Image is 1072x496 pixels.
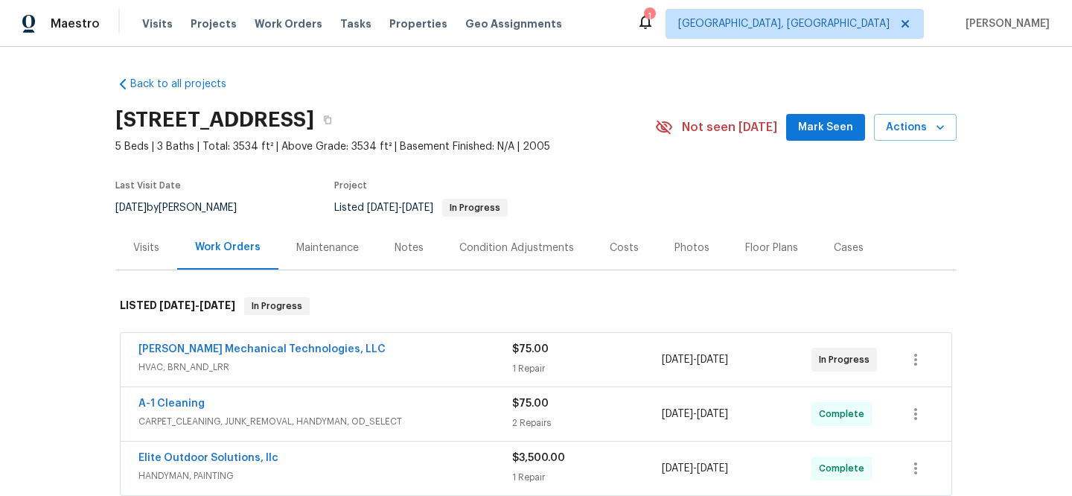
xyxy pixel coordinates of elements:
a: [PERSON_NAME] Mechanical Technologies, LLC [138,344,386,354]
div: Cases [834,241,864,255]
button: Actions [874,114,957,142]
span: - [662,352,728,367]
span: Project [334,181,367,190]
div: Maintenance [296,241,359,255]
span: In Progress [444,203,506,212]
span: Projects [191,16,237,31]
span: In Progress [246,299,308,314]
span: Tasks [340,19,371,29]
span: [DATE] [367,203,398,213]
span: [DATE] [662,409,693,419]
span: [DATE] [200,300,235,311]
span: Geo Assignments [465,16,562,31]
span: HVAC, BRN_AND_LRR [138,360,512,375]
span: Complete [819,461,870,476]
span: [GEOGRAPHIC_DATA], [GEOGRAPHIC_DATA] [678,16,890,31]
button: Copy Address [314,106,341,133]
span: $75.00 [512,344,549,354]
div: LISTED [DATE]-[DATE]In Progress [115,282,957,330]
span: In Progress [819,352,875,367]
span: - [159,300,235,311]
h6: LISTED [120,297,235,315]
div: 1 Repair [512,361,662,376]
a: Back to all projects [115,77,258,92]
span: - [367,203,433,213]
span: Work Orders [255,16,322,31]
span: [DATE] [115,203,147,213]
div: Costs [610,241,639,255]
span: [DATE] [662,463,693,474]
button: Mark Seen [786,114,865,142]
span: Complete [819,407,870,422]
span: Listed [334,203,508,213]
span: [DATE] [662,354,693,365]
div: Floor Plans [745,241,798,255]
a: A-1 Cleaning [138,398,205,409]
span: Mark Seen [798,118,853,137]
span: HANDYMAN, PAINTING [138,468,512,483]
span: Maestro [51,16,100,31]
div: 1 [644,9,654,24]
span: - [662,407,728,422]
span: Properties [389,16,447,31]
div: Notes [395,241,424,255]
div: Condition Adjustments [459,241,574,255]
span: [DATE] [697,409,728,419]
span: [DATE] [159,300,195,311]
span: - [662,461,728,476]
h2: [STREET_ADDRESS] [115,112,314,127]
span: [PERSON_NAME] [960,16,1050,31]
span: CARPET_CLEANING, JUNK_REMOVAL, HANDYMAN, OD_SELECT [138,414,512,429]
span: [DATE] [697,463,728,474]
span: Actions [886,118,945,137]
div: by [PERSON_NAME] [115,199,255,217]
div: Visits [133,241,159,255]
span: Not seen [DATE] [682,120,777,135]
span: [DATE] [402,203,433,213]
a: Elite Outdoor Solutions, llc [138,453,278,463]
span: 5 Beds | 3 Baths | Total: 3534 ft² | Above Grade: 3534 ft² | Basement Finished: N/A | 2005 [115,139,655,154]
span: Visits [142,16,173,31]
div: Work Orders [195,240,261,255]
span: [DATE] [697,354,728,365]
div: 2 Repairs [512,416,662,430]
span: $75.00 [512,398,549,409]
div: 1 Repair [512,470,662,485]
div: Photos [674,241,709,255]
span: Last Visit Date [115,181,181,190]
span: $3,500.00 [512,453,565,463]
